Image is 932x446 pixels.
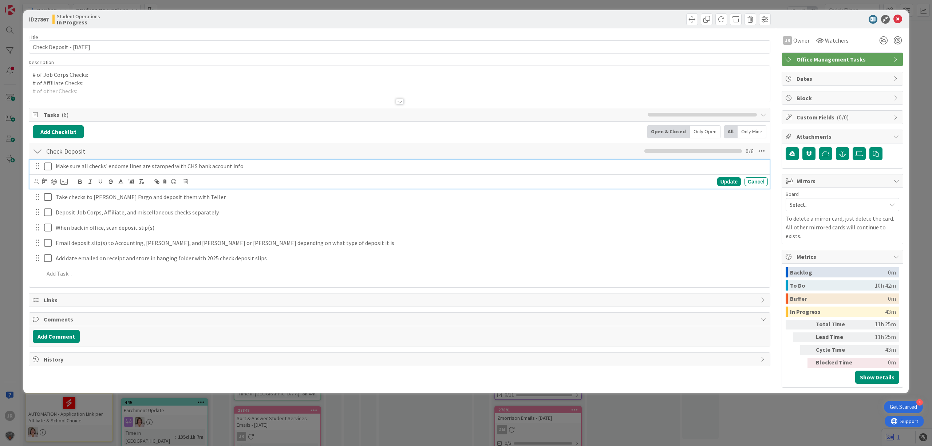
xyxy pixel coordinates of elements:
div: Backlog [790,267,888,277]
span: Student Operations [57,13,100,19]
div: 0m [859,358,896,368]
p: Email deposit slip(s) to Accounting, [PERSON_NAME], and [PERSON_NAME] or [PERSON_NAME] depending ... [56,239,765,247]
p: To delete a mirror card, just delete the card. All other mirrored cards will continue to exists. [786,214,899,240]
span: Description [29,59,54,66]
span: History [44,355,757,364]
div: Total Time [816,320,856,329]
span: Select... [790,200,883,210]
span: Block [797,94,890,102]
div: Only Open [690,125,720,138]
span: Dates [797,74,890,83]
span: Attachments [797,132,890,141]
div: All [724,125,738,138]
span: ( 6 ) [62,111,68,118]
p: Make sure all checks' endorse lines are stamped with CHS bank account info [56,162,765,170]
div: Cycle Time [816,345,856,355]
span: ID [29,15,49,24]
div: Update [717,177,741,186]
div: JR [783,36,792,45]
span: Watchers [825,36,849,45]
input: Add Checklist... [44,145,208,158]
div: 11h 25m [859,332,896,342]
span: 0 / 6 [746,147,754,155]
div: 0m [888,293,896,304]
div: 43m [859,345,896,355]
div: Open & Closed [647,125,690,138]
span: Comments [44,315,757,324]
p: When back in office, scan deposit slip(s) [56,224,765,232]
div: 10h 42m [875,280,896,291]
span: Metrics [797,252,890,261]
div: Get Started [890,403,917,411]
div: 4 [916,399,923,406]
p: Take checks to [PERSON_NAME] Fargo and deposit them with Teller [56,193,765,201]
label: Title [29,34,38,40]
b: In Progress [57,19,100,25]
span: ( 0/0 ) [837,114,849,121]
div: Buffer [790,293,888,304]
div: Cancel [745,177,768,186]
span: Links [44,296,757,304]
input: type card name here... [29,40,770,54]
span: Owner [793,36,810,45]
p: Add date emailed on receipt and store in hanging folder with 2025 check deposit slips [56,254,765,263]
div: 11h 25m [859,320,896,329]
b: 27867 [34,16,49,23]
button: Add Comment [33,330,80,343]
p: Deposit Job Corps, Affiliate, and miscellaneous checks separately [56,208,765,217]
span: Tasks [44,110,644,119]
div: In Progress [790,307,885,317]
p: # of Affiliate Checks: [33,79,766,87]
div: Lead Time [816,332,856,342]
span: Support [15,1,33,10]
div: To Do [790,280,875,291]
span: Mirrors [797,177,890,185]
button: Show Details [855,371,899,384]
div: Only Mine [738,125,766,138]
div: Open Get Started checklist, remaining modules: 4 [884,401,923,413]
span: Custom Fields [797,113,890,122]
button: Add Checklist [33,125,84,138]
span: Office Management Tasks [797,55,890,64]
div: 0m [888,267,896,277]
span: Board [786,192,799,197]
p: # of Job Corps Checks: [33,71,766,79]
div: 43m [885,307,896,317]
div: Blocked Time [816,358,856,368]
